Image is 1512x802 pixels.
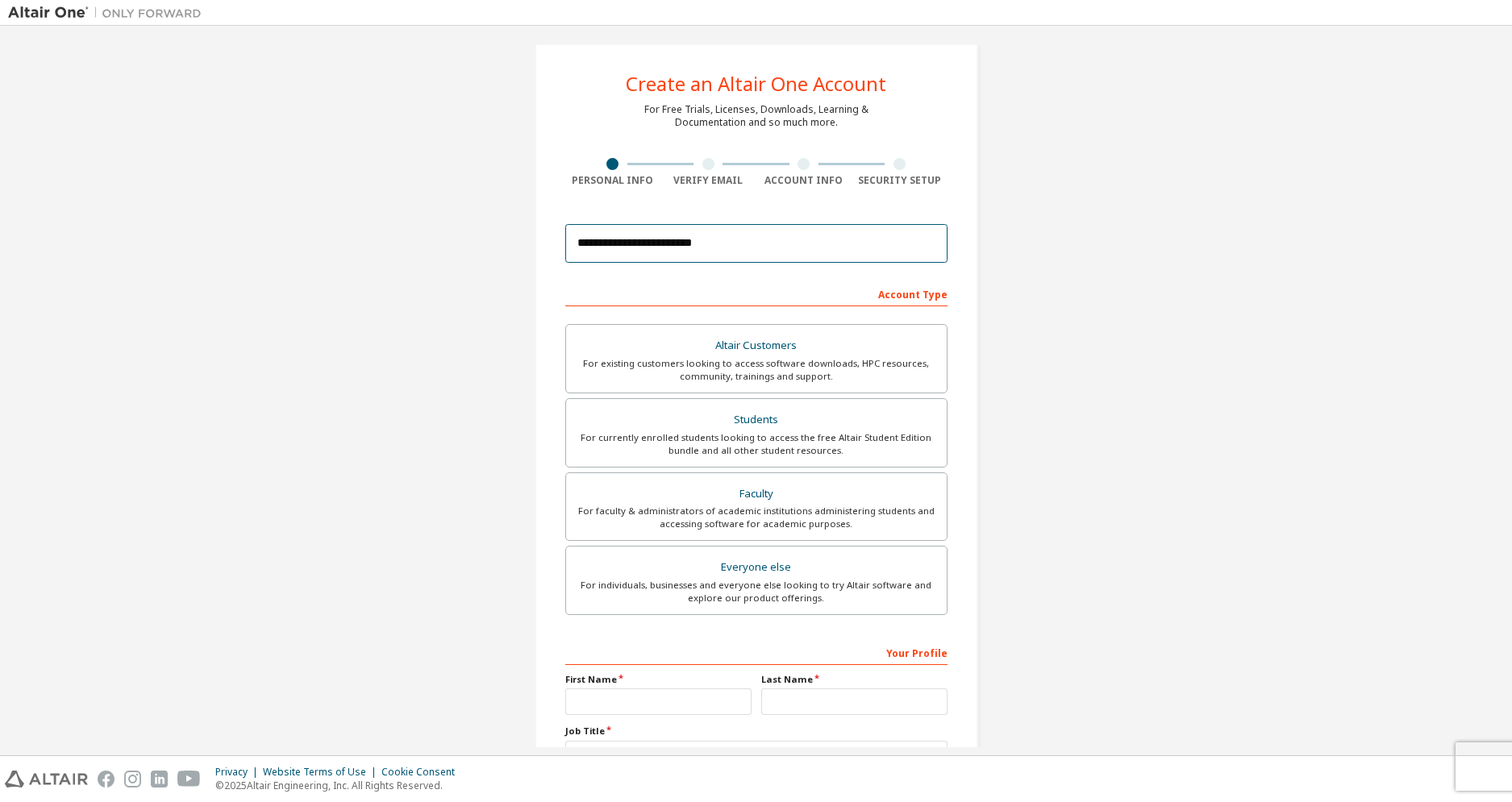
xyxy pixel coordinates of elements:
[565,673,752,686] label: First Name
[576,357,937,383] div: For existing customers looking to access software downloads, HPC resources, community, trainings ...
[852,174,948,187] div: Security Setup
[576,335,937,357] div: Altair Customers
[263,766,381,779] div: Website Terms of Use
[565,639,948,665] div: Your Profile
[98,771,115,787] img: facebook.svg
[8,5,210,21] img: Altair One
[644,103,868,129] div: For Free Trials, Licenses, Downloads, Learning & Documentation and so much more.
[215,779,464,792] p: © 2025 Altair Engineering, Inc. All Rights Reserved.
[177,771,201,787] img: youtube.svg
[5,771,88,787] img: altair_logo.svg
[381,766,464,779] div: Cookie Consent
[151,771,168,787] img: linkedin.svg
[576,431,937,457] div: For currently enrolled students looking to access the free Altair Student Edition bundle and all ...
[576,409,937,431] div: Students
[565,280,948,306] div: Account Type
[124,771,141,787] img: instagram.svg
[565,725,948,738] label: Job Title
[626,74,886,93] div: Create an Altair One Account
[215,766,263,779] div: Privacy
[576,483,937,505] div: Faculty
[576,556,937,579] div: Everyone else
[756,174,852,187] div: Account Info
[576,505,937,530] div: For faculty & administrators of academic institutions administering students and accessing softwa...
[761,673,948,686] label: Last Name
[660,174,756,187] div: Verify Email
[576,579,937,605] div: For individuals, businesses and everyone else looking to try Altair software and explore our prod...
[565,174,661,187] div: Personal Info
